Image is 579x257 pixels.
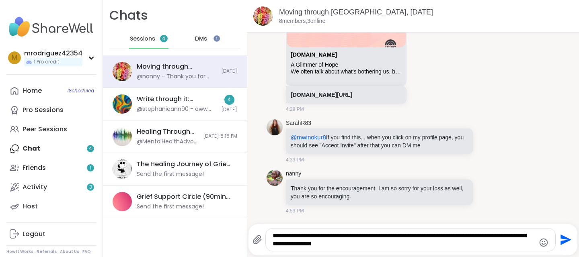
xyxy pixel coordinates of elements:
[113,94,132,114] img: Write through it: Journaling the Journey, Sep 08
[34,59,59,65] span: 1 Pro credit
[23,183,47,192] div: Activity
[286,156,304,163] span: 4:33 PM
[37,249,57,255] a: Referrals
[291,51,337,58] a: Attachment
[23,106,64,114] div: Pro Sessions
[267,119,283,135] img: https://sharewell-space-live.sfo3.digitaloceanspaces.com/user-generated/ad949235-6f32-41e6-8b9f-9...
[267,170,283,186] img: https://sharewell-space-live.sfo3.digitaloceanspaces.com/user-generated/ffcc5913-c536-41d3-99f7-f...
[291,134,326,141] span: @mwinokur8
[23,230,45,239] div: Logout
[291,61,402,68] div: A Glimmer of Hope
[253,6,273,26] img: Moving through Grief, Sep 08
[23,86,42,95] div: Home
[286,119,311,127] a: SarahR83
[137,62,216,71] div: Moving through [GEOGRAPHIC_DATA], [DATE]
[286,106,304,113] span: 4:29 PM
[6,158,96,177] a: Friends1
[109,6,148,24] h1: Chats
[291,92,352,98] a: [DOMAIN_NAME][URL]
[137,138,198,146] div: @MentalHealthAdvocate - Okay,I can wait another 5 mins
[23,202,38,211] div: Host
[23,125,67,134] div: Peer Sessions
[12,53,17,63] span: m
[137,192,232,201] div: Grief Support Circle (90min), [DATE]
[162,35,165,42] span: 4
[24,49,82,58] div: mrodriguez42354
[113,62,132,81] img: Moving through Grief, Sep 08
[137,160,232,169] div: The Healing Journey of Grief, [DATE]
[89,184,92,191] span: 3
[556,231,574,249] button: Send
[6,120,96,139] a: Peer Sessions
[291,68,402,75] div: We often talk about what's bothering us, but what about what's going right in our lives? What are...
[195,35,207,43] span: DMs
[273,232,535,248] textarea: Type your message
[6,177,96,197] a: Activity3
[279,8,433,16] a: Moving through [GEOGRAPHIC_DATA], [DATE]
[113,159,132,179] img: The Healing Journey of Grief, Sep 08
[6,13,96,41] img: ShareWell Nav Logo
[221,68,237,75] span: [DATE]
[291,133,468,149] p: If you find this... when you click on my profile page, you should see "Acceot Invite" after that ...
[279,17,325,25] p: 8 members, 3 online
[113,127,132,146] img: Healing Through Music, Sep 07
[137,127,198,136] div: Healing Through Music, [DATE]
[6,249,33,255] a: How It Works
[137,105,216,113] div: @stephanieann90 - aww thanks for coming!
[291,184,468,200] p: Thank you for the encouragement. I am so sorry for your loss as well, you are so encouraging.
[6,197,96,216] a: Host
[6,100,96,120] a: Pro Sessions
[67,88,94,94] span: 1 Scheduled
[221,106,237,113] span: [DATE]
[23,163,46,172] div: Friends
[6,224,96,244] a: Logout
[214,35,220,42] iframe: Spotlight
[286,207,304,214] span: 4:53 PM
[224,95,234,105] div: 4
[539,238,548,247] button: Emoji picker
[137,203,204,211] div: Send the first message!
[60,249,79,255] a: About Us
[137,95,216,104] div: Write through it: Journaling the Journey, [DATE]
[90,165,91,171] span: 1
[130,35,155,43] span: Sessions
[286,170,301,178] a: nanny
[137,170,204,178] div: Send the first message!
[113,192,132,211] img: Grief Support Circle (90min), Sep 06
[137,73,216,81] div: @nanny - Thank you for the encouragement. I am so sorry for your loss as well, you are so encoura...
[203,133,237,140] span: [DATE] 5:15 PM
[82,249,91,255] a: FAQ
[6,81,96,100] a: Home1Scheduled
